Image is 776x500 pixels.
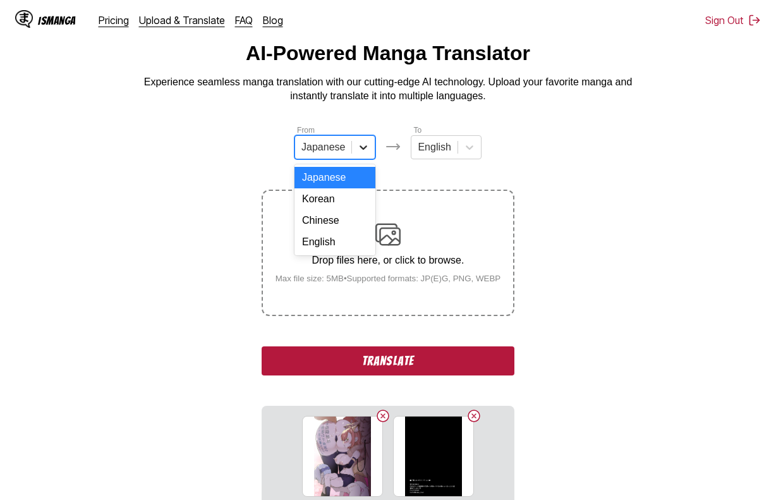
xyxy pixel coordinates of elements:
h1: AI-Powered Manga Translator [246,42,530,65]
button: Delete image [466,408,482,424]
p: Experience seamless manga translation with our cutting-edge AI technology. Upload your favorite m... [135,75,641,104]
button: Translate [262,346,514,375]
label: To [413,126,421,135]
button: Sign Out [705,14,761,27]
div: Japanese [294,167,375,188]
div: English [294,231,375,253]
div: Chinese [294,210,375,231]
a: FAQ [235,14,253,27]
div: Korean [294,188,375,210]
a: Blog [263,14,283,27]
a: Upload & Translate [139,14,225,27]
img: IsManga Logo [15,10,33,28]
div: IsManga [38,15,76,27]
button: Delete image [375,408,391,424]
p: Drop files here, or click to browse. [265,255,511,266]
a: Pricing [99,14,129,27]
label: From [297,126,315,135]
img: Languages icon [385,139,401,154]
a: IsManga LogoIsManga [15,10,99,30]
img: Sign out [748,14,761,27]
small: Max file size: 5MB • Supported formats: JP(E)G, PNG, WEBP [265,274,511,283]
